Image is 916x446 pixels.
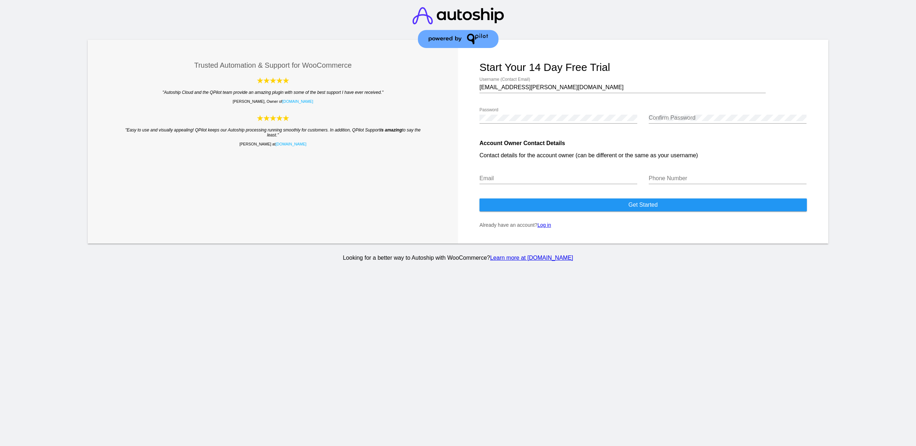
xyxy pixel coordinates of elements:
blockquote: "Autoship Cloud and the QPilot team provide an amazing plugin with some of the best support I hav... [124,90,423,95]
p: Contact details for the account owner (can be different or the same as your username) [479,152,807,159]
input: Username (Contact Email) [479,84,766,91]
h3: Trusted Automation & Support for WooCommerce [109,61,437,69]
a: [DOMAIN_NAME] [282,99,313,104]
p: Already have an account? [479,222,807,228]
img: Autoship Cloud powered by QPilot [257,77,289,84]
strong: is amazing [380,128,402,133]
a: Log in [537,222,551,228]
input: Phone Number [649,175,807,182]
span: Get started [628,202,658,208]
img: Autoship Cloud powered by QPilot [257,114,289,122]
p: [PERSON_NAME], Owner of [109,99,437,104]
p: Looking for a better way to Autoship with WooCommerce? [87,255,829,261]
input: Email [479,175,637,182]
button: Get started [479,198,807,211]
h1: Start your 14 day free trial [479,61,807,73]
blockquote: "Easy to use and visually appealing! QPilot keeps our Autoship processing running smoothly for cu... [124,128,423,138]
a: [DOMAIN_NAME] [276,142,306,146]
strong: Account Owner Contact Details [479,140,565,146]
a: Learn more at [DOMAIN_NAME] [490,255,573,261]
p: [PERSON_NAME] at [109,142,437,146]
